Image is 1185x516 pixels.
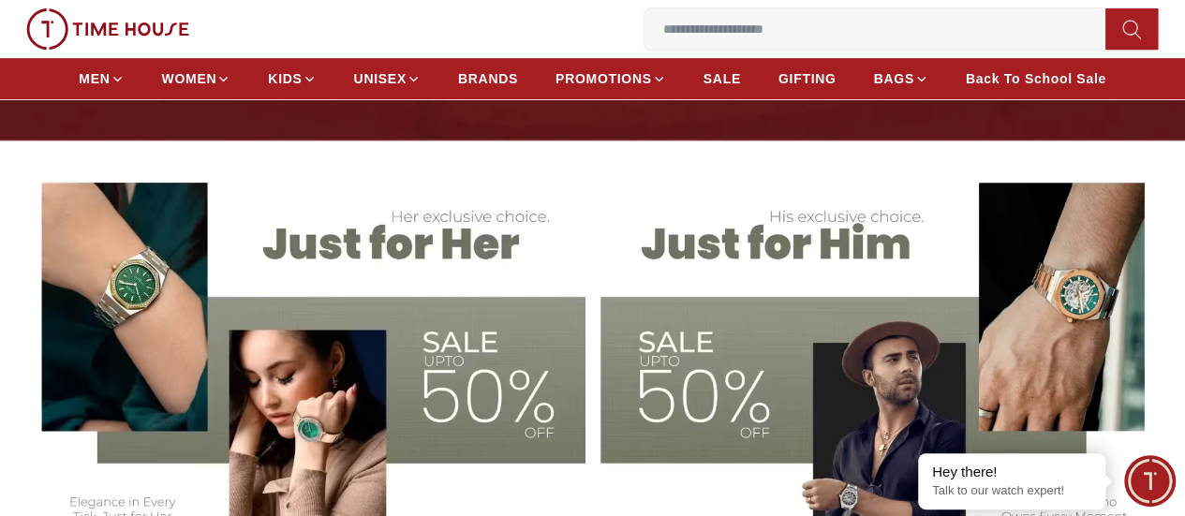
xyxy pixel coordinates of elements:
span: Back To School Sale [966,69,1106,88]
span: GIFTING [778,69,837,88]
span: PROMOTIONS [555,69,652,88]
a: KIDS [268,62,316,96]
a: BRANDS [458,62,518,96]
img: ... [26,8,189,50]
p: Talk to our watch expert! [932,483,1091,499]
a: Back To School Sale [966,62,1106,96]
span: KIDS [268,69,302,88]
a: PROMOTIONS [555,62,666,96]
span: UNISEX [354,69,407,88]
span: BRANDS [458,69,518,88]
span: SALE [704,69,741,88]
div: Chat Widget [1124,455,1176,507]
div: Hey there! [932,463,1091,481]
span: MEN [79,69,110,88]
a: UNISEX [354,62,421,96]
a: BAGS [873,62,927,96]
a: MEN [79,62,124,96]
a: GIFTING [778,62,837,96]
a: SALE [704,62,741,96]
span: BAGS [873,69,913,88]
span: WOMEN [162,69,217,88]
a: WOMEN [162,62,231,96]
